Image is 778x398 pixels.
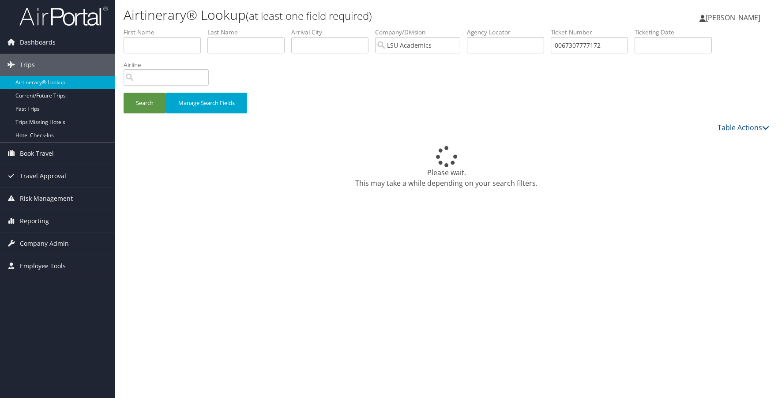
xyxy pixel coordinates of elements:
[207,28,291,37] label: Last Name
[635,28,718,37] label: Ticketing Date
[20,188,73,210] span: Risk Management
[124,60,215,69] label: Airline
[20,165,66,187] span: Travel Approval
[20,143,54,165] span: Book Travel
[124,6,554,24] h1: Airtinerary® Lookup
[20,233,69,255] span: Company Admin
[20,31,56,53] span: Dashboards
[718,123,769,132] a: Table Actions
[699,4,769,31] a: [PERSON_NAME]
[166,93,247,113] button: Manage Search Fields
[19,6,108,26] img: airportal-logo.png
[20,210,49,232] span: Reporting
[467,28,551,37] label: Agency Locator
[124,146,769,188] div: Please wait. This may take a while depending on your search filters.
[375,28,467,37] label: Company/Division
[20,255,66,277] span: Employee Tools
[20,54,35,76] span: Trips
[124,93,166,113] button: Search
[291,28,375,37] label: Arrival City
[706,13,760,23] span: [PERSON_NAME]
[124,28,207,37] label: First Name
[246,8,372,23] small: (at least one field required)
[551,28,635,37] label: Ticket Number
